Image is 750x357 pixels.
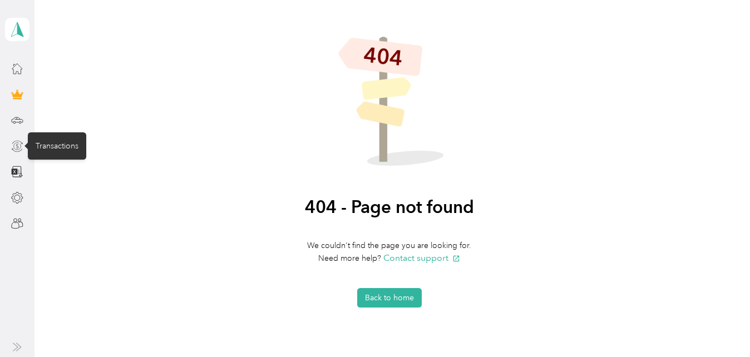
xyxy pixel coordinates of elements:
[305,197,474,216] h1: 404 - Page not found
[28,132,86,160] div: Transactions
[307,240,471,251] h4: We couldn't find the page you are looking for.
[335,33,444,168] img: Not found illustration
[307,251,471,265] h4: Need more help?
[383,251,460,265] button: Contact support
[357,288,422,308] button: Back to home
[688,295,750,357] iframe: Everlance-gr Chat Button Frame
